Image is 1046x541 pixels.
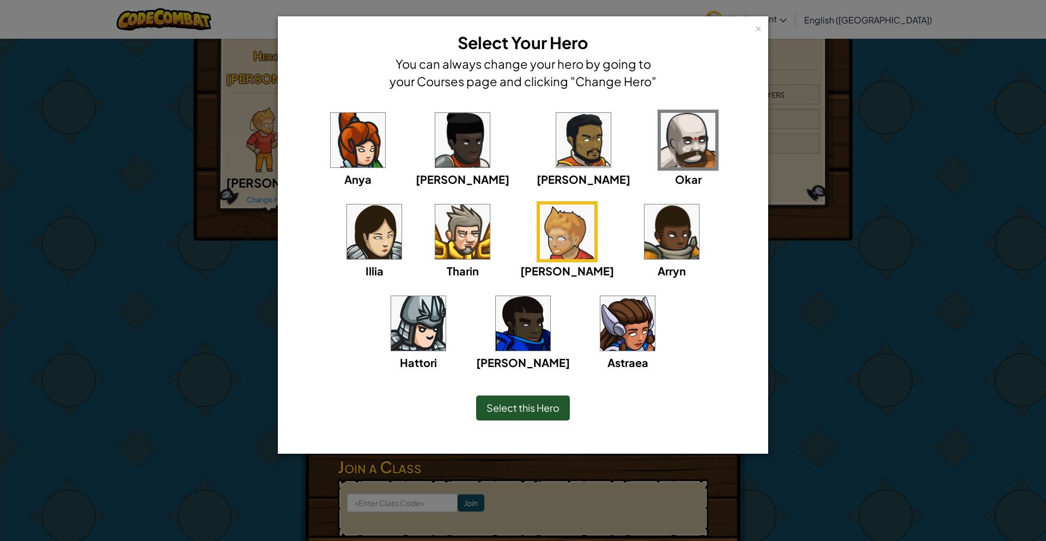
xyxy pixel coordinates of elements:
[331,113,385,167] img: portrait.png
[755,21,762,33] div: ×
[496,296,550,351] img: portrait.png
[400,356,437,369] span: Hattori
[476,356,570,369] span: [PERSON_NAME]
[520,264,614,278] span: [PERSON_NAME]
[486,401,560,414] span: Select this Hero
[447,264,479,278] span: Tharin
[387,31,659,55] h3: Select Your Hero
[540,205,594,259] img: portrait.png
[416,172,509,186] span: [PERSON_NAME]
[387,55,659,90] h4: You can always change your hero by going to your Courses page and clicking "Change Hero"
[435,205,490,259] img: portrait.png
[644,205,699,259] img: portrait.png
[556,113,611,167] img: portrait.png
[661,113,715,167] img: portrait.png
[658,264,686,278] span: Arryn
[391,296,446,351] img: portrait.png
[675,172,702,186] span: Okar
[435,113,490,167] img: portrait.png
[607,356,648,369] span: Astraea
[344,172,372,186] span: Anya
[537,172,630,186] span: [PERSON_NAME]
[347,205,402,259] img: portrait.png
[600,296,655,351] img: portrait.png
[366,264,384,278] span: Illia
